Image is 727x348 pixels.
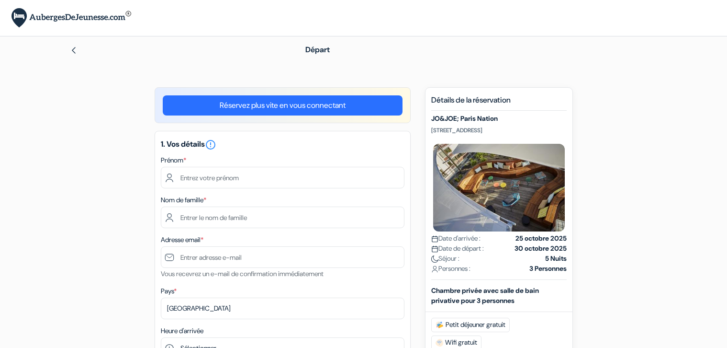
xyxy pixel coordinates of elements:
[431,244,484,254] span: Date de départ :
[431,255,438,263] img: moon.svg
[545,254,567,264] strong: 5 Nuits
[431,235,438,243] img: calendar.svg
[161,326,203,336] label: Heure d'arrivée
[161,139,404,151] h5: 1. Vos détails
[431,127,567,134] p: [STREET_ADDRESS]
[431,266,438,273] img: user_icon.svg
[431,115,567,123] h5: JO&JOE; Paris Nation
[436,339,443,347] img: free_wifi.svg
[161,286,177,296] label: Pays
[161,246,404,268] input: Entrer adresse e-mail
[161,167,404,188] input: Entrez votre prénom
[436,321,444,329] img: free_breakfast.svg
[431,286,539,305] b: Chambre privée avec salle de bain privative pour 3 personnes
[431,233,481,244] span: Date d'arrivée :
[431,318,510,332] span: Petit déjeuner gratuit
[161,155,186,165] label: Prénom
[431,245,438,253] img: calendar.svg
[161,235,203,245] label: Adresse email
[205,139,216,151] i: error_outline
[431,254,459,264] span: Séjour :
[161,269,324,278] small: Vous recevrez un e-mail de confirmation immédiatement
[529,264,567,274] strong: 3 Personnes
[514,244,567,254] strong: 30 octobre 2025
[11,8,131,28] img: AubergesDeJeunesse.com
[431,95,567,111] h5: Détails de la réservation
[431,264,470,274] span: Personnes :
[305,45,330,55] span: Départ
[515,233,567,244] strong: 25 octobre 2025
[161,207,404,228] input: Entrer le nom de famille
[161,195,206,205] label: Nom de famille
[163,95,403,116] a: Réservez plus vite en vous connectant
[70,46,78,54] img: left_arrow.svg
[205,139,216,149] a: error_outline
